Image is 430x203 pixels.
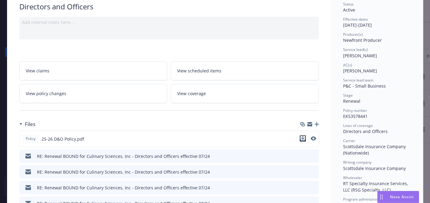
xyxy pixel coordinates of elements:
[19,84,167,103] a: View policy changes
[343,17,411,28] div: [DATE] - [DATE]
[343,62,352,68] span: AC(s)
[37,185,210,191] div: RE: Renewal BOUND for Culinary Sciences, Inc - Directors and Officers effective 07/24
[37,153,210,159] div: RE: Renewal BOUND for Culinary Sciences, Inc - Directors and Officers effective 07/24
[311,169,316,175] button: preview file
[343,78,373,83] span: Service lead team
[177,68,221,74] span: View scheduled items
[343,53,377,58] span: [PERSON_NAME]
[343,128,388,134] span: Directors and Officers
[311,136,316,141] button: preview file
[171,61,319,80] a: View scheduled items
[343,165,406,171] span: Scottsdale Insurance Company
[343,2,354,7] span: Status
[301,169,306,175] button: download file
[26,68,49,74] span: View claims
[343,47,368,52] span: Service lead(s)
[25,136,37,141] span: Policy
[343,17,368,22] span: Effective dates
[343,197,382,202] span: Program administrator
[177,90,206,97] span: View coverage
[343,160,372,165] span: Writing company
[25,120,35,128] h3: Files
[301,153,306,159] button: download file
[171,84,319,103] a: View coverage
[311,153,316,159] button: preview file
[343,7,355,13] span: Active
[343,93,353,98] span: Stage
[343,113,368,119] span: EKS3578441
[311,135,316,142] button: preview file
[311,185,316,191] button: preview file
[19,61,167,80] a: View claims
[19,120,35,128] div: Files
[300,135,306,141] button: download file
[22,19,316,25] div: Add internal notes here...
[343,181,409,193] span: RT Specialty Insurance Services, LLC (RSG Specialty, LLC)
[343,138,355,143] span: Carrier
[301,185,306,191] button: download file
[37,169,210,175] div: RE: Renewal BOUND for Culinary Sciences, Inc - Directors and Officers effective 07/24
[343,32,363,37] span: Producer(s)
[390,194,414,199] span: Nova Assist
[343,144,407,156] span: Scottsdale Insurance Company (Nationwide)
[378,191,385,203] div: Drag to move
[343,37,382,43] span: Newfront Producer
[343,68,377,74] span: [PERSON_NAME]
[343,175,362,180] span: Wholesaler
[343,98,360,104] span: Renewal
[343,123,373,128] span: Lines of coverage
[41,136,84,142] span: 25-26 D&O Policy.pdf
[343,83,386,89] span: P&C - Small Business
[377,191,419,203] button: Nova Assist
[343,108,367,113] span: Policy number
[26,90,66,97] span: View policy changes
[19,2,319,12] div: Directors and Officers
